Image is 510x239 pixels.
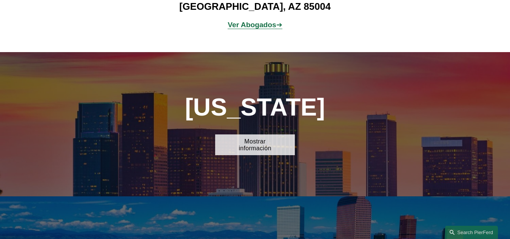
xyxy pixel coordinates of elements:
font: [GEOGRAPHIC_DATA], AZ 85004 [179,1,331,12]
a: Mostrar información [215,134,295,155]
a: Ver Abogados [228,21,276,29]
font: [US_STATE] [185,93,325,121]
a: ➔ [276,21,282,29]
font: Mostrar información [239,138,271,151]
